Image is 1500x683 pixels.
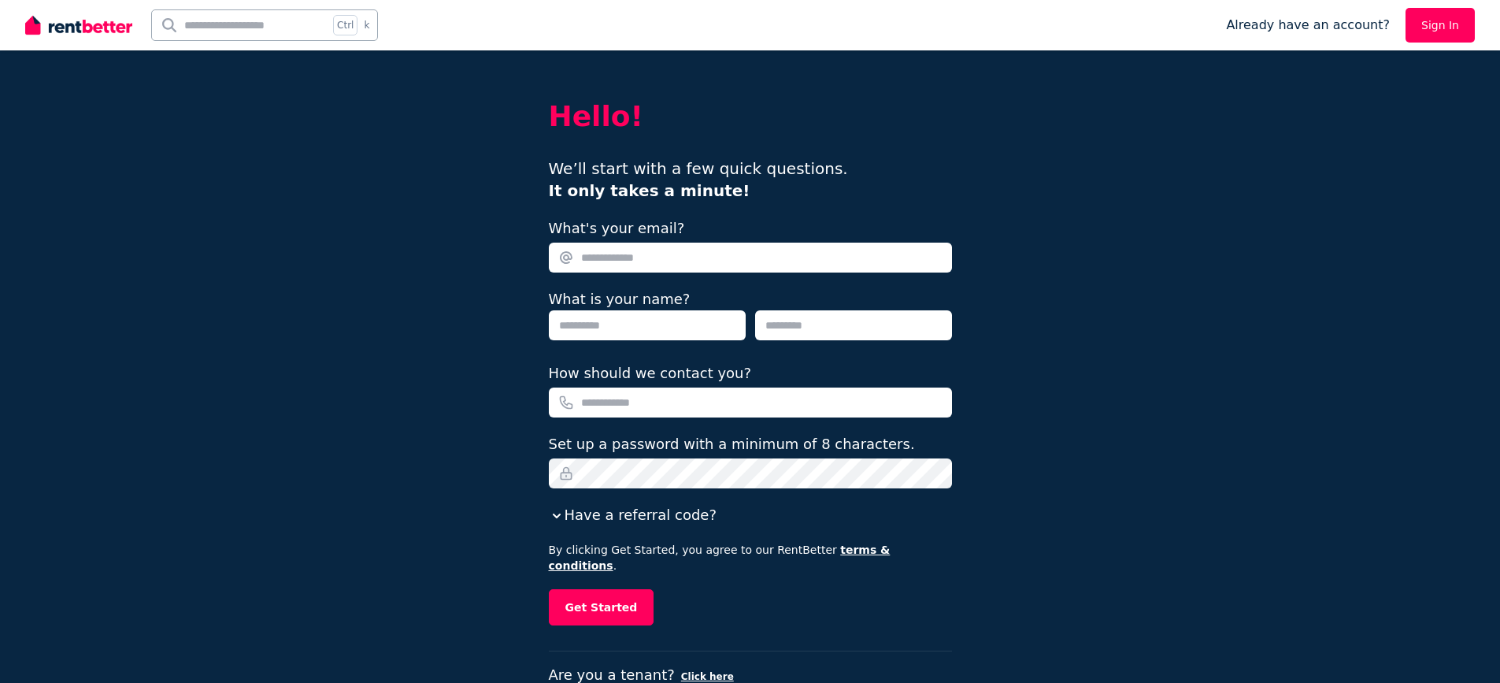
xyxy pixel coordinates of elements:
[549,433,915,455] label: Set up a password with a minimum of 8 characters.
[549,101,952,132] h2: Hello!
[549,362,752,384] label: How should we contact you?
[549,159,848,200] span: We’ll start with a few quick questions.
[549,291,691,307] label: What is your name?
[681,670,734,683] button: Click here
[25,13,132,37] img: RentBetter
[1226,16,1390,35] span: Already have an account?
[333,15,357,35] span: Ctrl
[549,589,654,625] button: Get Started
[364,19,369,32] span: k
[549,217,685,239] label: What's your email?
[549,542,952,573] p: By clicking Get Started, you agree to our RentBetter .
[1406,8,1475,43] a: Sign In
[549,504,717,526] button: Have a referral code?
[549,181,750,200] b: It only takes a minute!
